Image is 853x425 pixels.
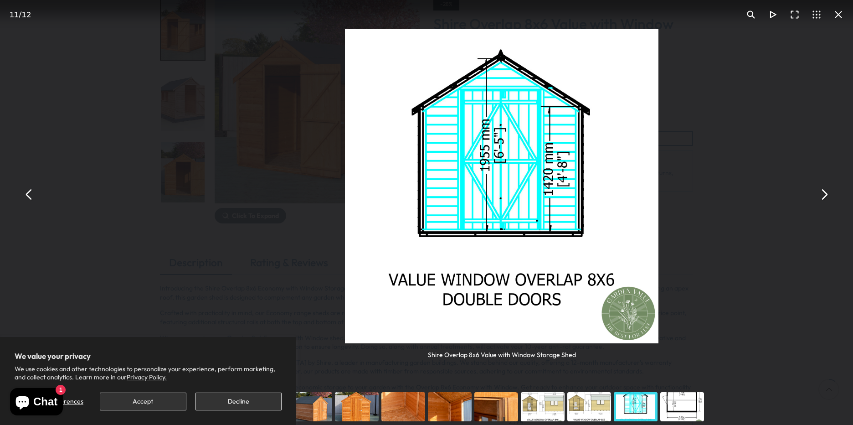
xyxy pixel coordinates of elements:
button: Accept [100,393,186,410]
p: We use cookies and other technologies to personalize your experience, perform marketing, and coll... [15,365,282,381]
button: Toggle zoom level [740,4,762,26]
button: Next [813,183,835,205]
button: Close [827,4,849,26]
span: 11 [10,10,19,19]
a: Privacy Policy. [127,373,167,381]
h2: We value your privacy [15,352,282,361]
span: 12 [22,10,31,19]
div: Shire Overlap 8x6 Value with Window Storage Shed [428,343,576,359]
button: Previous [18,183,40,205]
div: / [4,4,36,26]
button: Toggle thumbnails [806,4,827,26]
inbox-online-store-chat: Shopify online store chat [7,388,66,418]
button: Decline [195,393,282,410]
